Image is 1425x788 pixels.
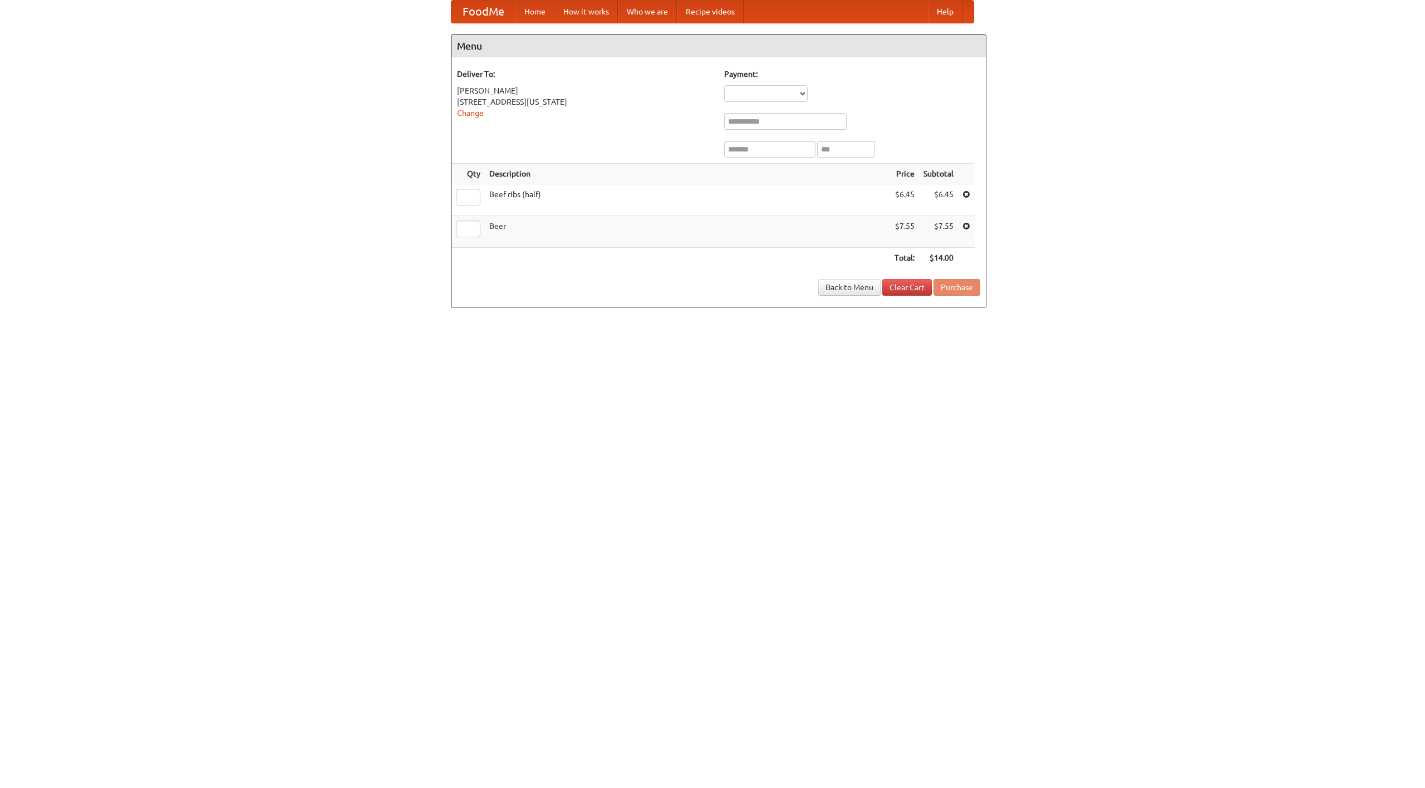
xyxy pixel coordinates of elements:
a: Recipe videos [677,1,744,23]
td: $7.55 [919,216,958,248]
button: Purchase [933,279,980,296]
h5: Deliver To: [457,68,713,80]
th: Qty [451,164,485,184]
th: Subtotal [919,164,958,184]
div: [PERSON_NAME] [457,85,713,96]
div: [STREET_ADDRESS][US_STATE] [457,96,713,107]
a: Change [457,109,484,118]
a: How it works [554,1,618,23]
a: Help [928,1,962,23]
th: Total: [890,248,919,268]
td: $7.55 [890,216,919,248]
a: Home [515,1,554,23]
th: Description [485,164,890,184]
a: FoodMe [451,1,515,23]
td: Beer [485,216,890,248]
a: Who we are [618,1,677,23]
td: Beef ribs (half) [485,184,890,216]
td: $6.45 [890,184,919,216]
td: $6.45 [919,184,958,216]
a: Back to Menu [818,279,881,296]
h4: Menu [451,35,986,57]
th: $14.00 [919,248,958,268]
h5: Payment: [724,68,980,80]
a: Clear Cart [882,279,932,296]
th: Price [890,164,919,184]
